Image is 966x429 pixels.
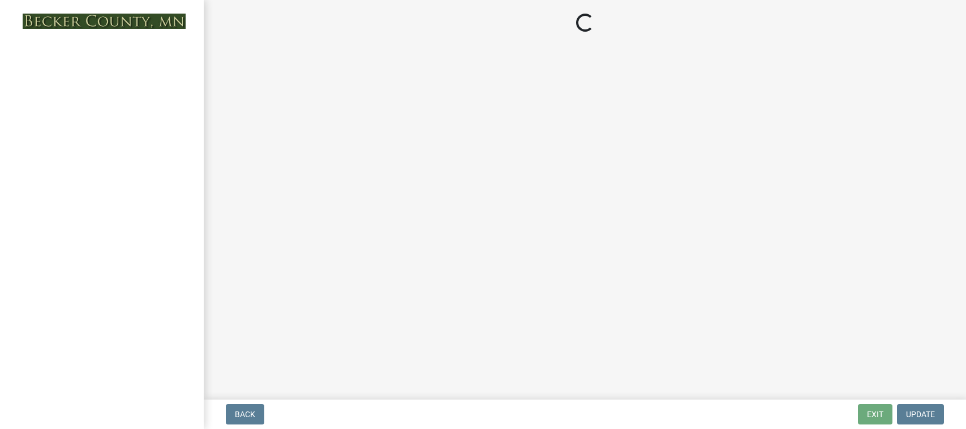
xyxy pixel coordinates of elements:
button: Exit [858,404,892,424]
span: Back [235,410,255,419]
button: Back [226,404,264,424]
button: Update [897,404,944,424]
span: Update [906,410,935,419]
img: Becker County, Minnesota [23,14,186,29]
